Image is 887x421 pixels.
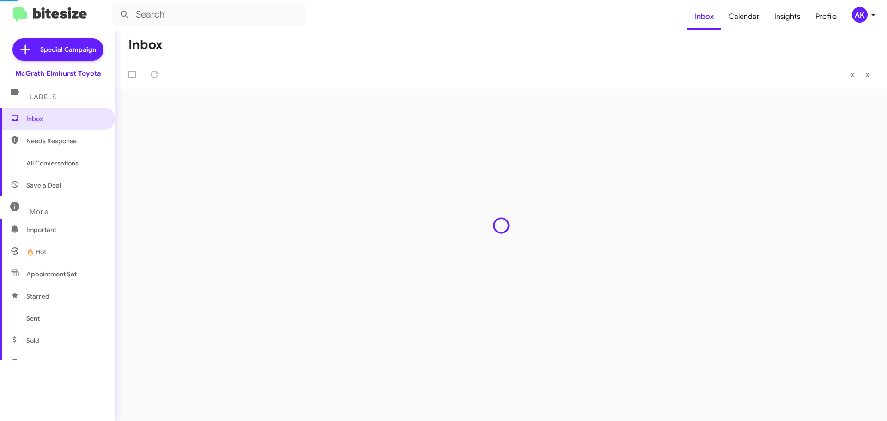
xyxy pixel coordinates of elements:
nav: Page navigation example [844,65,876,84]
span: Sold [26,336,39,345]
div: AK [852,7,868,23]
span: Special Campaign [40,45,96,54]
span: Important [26,225,105,234]
a: Calendar [721,3,767,30]
div: McGrath Elmhurst Toyota [15,69,101,78]
a: Inbox [687,3,721,30]
span: Appointment Set [26,269,77,279]
span: Inbox [26,114,105,123]
span: Labels [30,93,56,101]
span: Sold Responded [26,358,75,367]
a: Special Campaign [12,38,103,61]
span: 🔥 Hot [26,247,46,256]
button: Previous [844,65,860,84]
span: More [30,207,49,216]
span: Sent [26,314,40,323]
span: » [865,69,870,80]
a: Insights [767,3,808,30]
span: « [850,69,855,80]
input: Search [112,4,306,26]
span: All Conversations [26,159,79,168]
button: AK [844,7,877,23]
span: Needs Response [26,136,105,146]
span: Starred [26,292,49,301]
a: Profile [808,3,844,30]
button: Next [860,65,876,84]
h1: Inbox [128,37,163,52]
span: Save a Deal [26,181,61,190]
